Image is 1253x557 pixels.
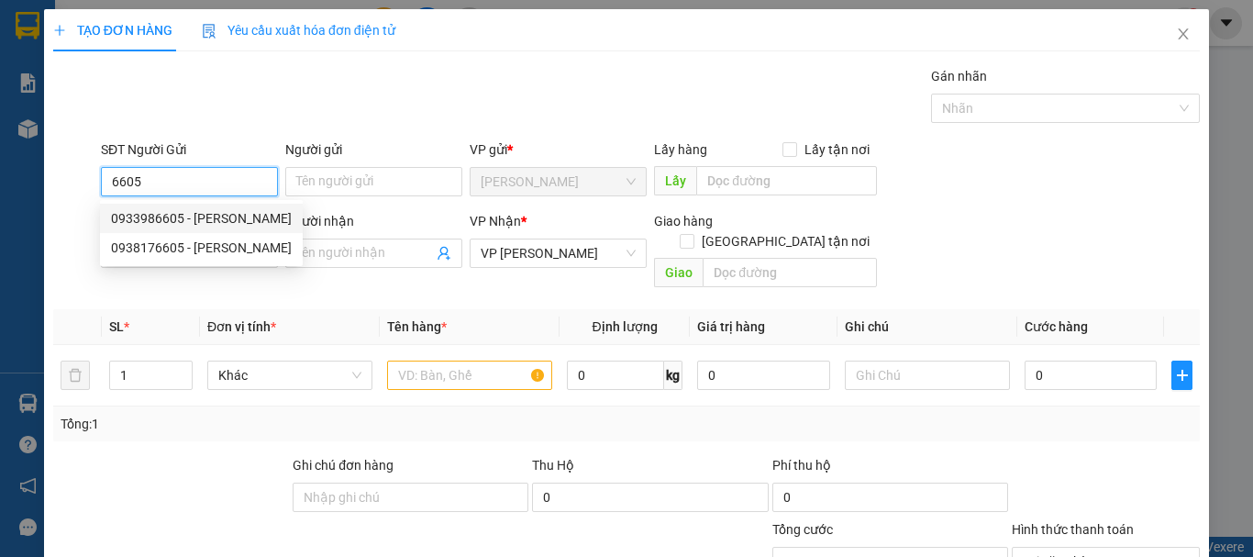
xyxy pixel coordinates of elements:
[387,319,447,334] span: Tên hàng
[1158,9,1209,61] button: Close
[111,238,292,258] div: 0938176605 - [PERSON_NAME]
[111,208,292,228] div: 0933986605 - [PERSON_NAME]
[664,361,682,390] span: kg
[61,361,90,390] button: delete
[654,142,707,157] span: Lấy hàng
[654,214,713,228] span: Giao hàng
[100,233,303,262] div: 0938176605 - ANH HUY
[53,24,66,37] span: plus
[1172,368,1192,383] span: plus
[654,258,703,287] span: Giao
[437,246,451,261] span: user-add
[285,211,462,231] div: Người nhận
[481,168,636,195] span: Hồ Chí Minh
[293,483,528,512] input: Ghi chú đơn hàng
[202,23,395,38] span: Yêu cầu xuất hóa đơn điện tử
[100,204,303,233] div: 0933986605 - MINH HẢO
[101,139,278,160] div: SĐT Người Gửi
[1025,319,1088,334] span: Cước hàng
[697,361,829,390] input: 0
[703,258,877,287] input: Dọc đường
[931,69,987,84] label: Gán nhãn
[696,166,877,195] input: Dọc đường
[797,139,877,160] span: Lấy tận nơi
[53,23,172,38] span: TẠO ĐƠN HÀNG
[207,319,276,334] span: Đơn vị tính
[387,361,552,390] input: VD: Bàn, Ghế
[1171,361,1192,390] button: plus
[697,319,765,334] span: Giá trị hàng
[202,24,216,39] img: icon
[470,214,521,228] span: VP Nhận
[218,362,361,389] span: Khác
[61,414,485,434] div: Tổng: 1
[845,361,1010,390] input: Ghi Chú
[772,455,1008,483] div: Phí thu hộ
[293,458,394,473] label: Ghi chú đơn hàng
[772,522,833,537] span: Tổng cước
[109,319,124,334] span: SL
[654,166,696,195] span: Lấy
[285,139,462,160] div: Người gửi
[837,309,1017,345] th: Ghi chú
[470,139,647,160] div: VP gửi
[592,319,657,334] span: Định lượng
[1176,27,1191,41] span: close
[481,240,636,267] span: VP Phan Rang
[694,231,877,251] span: [GEOGRAPHIC_DATA] tận nơi
[532,458,574,473] span: Thu Hộ
[1012,522,1134,537] label: Hình thức thanh toán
